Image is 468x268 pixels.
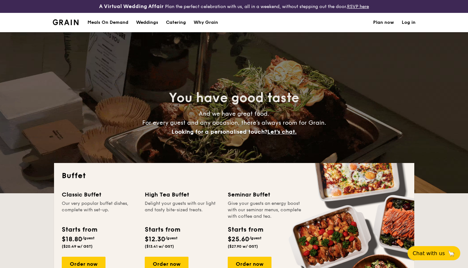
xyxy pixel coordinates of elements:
a: Logotype [53,19,79,25]
span: You have good taste [169,90,299,106]
div: Weddings [136,13,158,32]
button: Chat with us🦙 [408,246,460,260]
a: Weddings [132,13,162,32]
span: /guest [165,236,178,240]
div: Starts from [62,225,97,235]
span: Looking for a personalised touch? [171,128,267,135]
div: High Tea Buffet [145,190,220,199]
h4: A Virtual Wedding Affair [99,3,164,10]
span: ($13.41 w/ GST) [145,244,174,249]
a: Why Grain [190,13,222,32]
a: Catering [162,13,190,32]
h2: Buffet [62,171,407,181]
a: Log in [402,13,416,32]
span: /guest [249,236,262,240]
span: Chat with us [413,250,445,256]
span: Let's chat. [267,128,297,135]
span: $25.60 [228,235,249,243]
a: Meals On Demand [84,13,132,32]
div: Classic Buffet [62,190,137,199]
div: Why Grain [194,13,218,32]
img: Grain [53,19,79,25]
div: Plan the perfect celebration with us, all in a weekend, without stepping out the door. [78,3,390,10]
span: ($20.49 w/ GST) [62,244,93,249]
div: Starts from [145,225,180,235]
span: 🦙 [447,250,455,257]
div: Starts from [228,225,263,235]
a: RSVP here [347,4,369,9]
div: Our very popular buffet dishes, complete with set-up. [62,200,137,220]
div: Seminar Buffet [228,190,303,199]
span: ($27.90 w/ GST) [228,244,258,249]
span: $18.80 [62,235,82,243]
div: Give your guests an energy boost with our seminar menus, complete with coffee and tea. [228,200,303,220]
span: $12.30 [145,235,165,243]
span: /guest [82,236,95,240]
a: Plan now [373,13,394,32]
div: Delight your guests with our light and tasty bite-sized treats. [145,200,220,220]
h1: Catering [166,13,186,32]
div: Meals On Demand [87,13,128,32]
span: And we have great food. For every guest and any occasion, there’s always room for Grain. [142,110,326,135]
